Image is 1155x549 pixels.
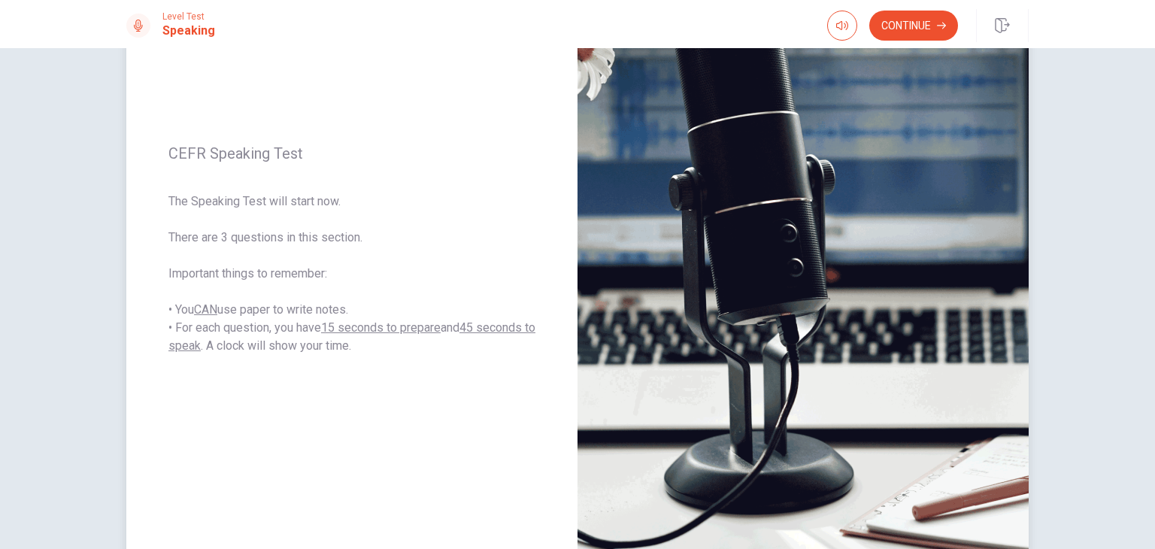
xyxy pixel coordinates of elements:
[194,302,217,317] u: CAN
[321,320,441,335] u: 15 seconds to prepare
[162,22,215,40] h1: Speaking
[168,193,535,355] span: The Speaking Test will start now. There are 3 questions in this section. Important things to reme...
[869,11,958,41] button: Continue
[162,11,215,22] span: Level Test
[168,144,535,162] span: CEFR Speaking Test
